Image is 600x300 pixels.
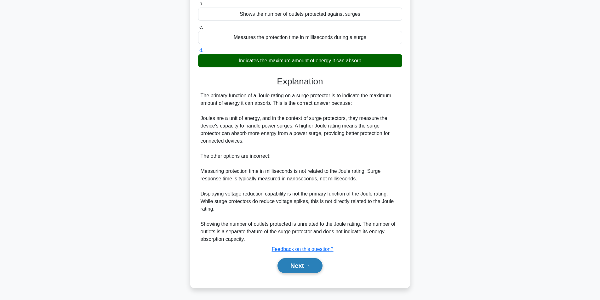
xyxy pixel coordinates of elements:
[199,24,203,30] span: c.
[199,1,203,6] span: b.
[198,54,402,67] div: Indicates the maximum amount of energy it can absorb
[272,246,334,252] a: Feedback on this question?
[198,8,402,21] div: Shows the number of outlets protected against surges
[199,48,203,53] span: d.
[198,31,402,44] div: Measures the protection time in milliseconds during a surge
[201,92,400,243] div: The primary function of a Joule rating on a surge protector is to indicate the maximum amount of ...
[277,258,323,273] button: Next
[202,76,398,87] h3: Explanation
